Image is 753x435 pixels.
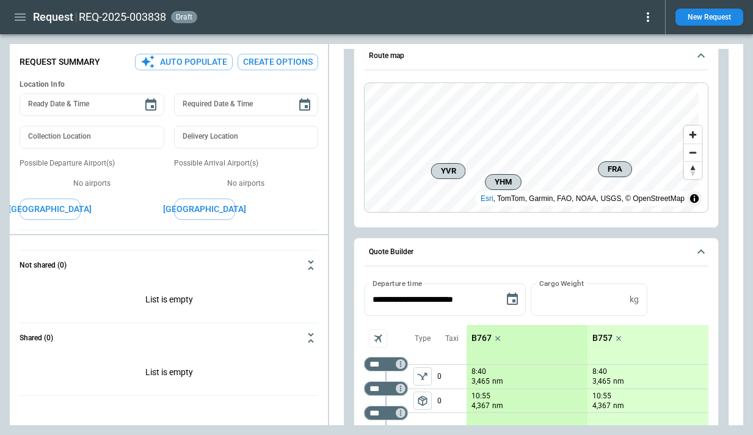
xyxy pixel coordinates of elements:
[471,367,486,376] p: 8:40
[369,52,404,60] h6: Route map
[20,280,318,323] div: Not shared (0)
[364,42,708,70] button: Route map
[413,367,432,386] button: left aligned
[20,280,318,323] p: List is empty
[481,194,493,203] a: Esri
[373,278,423,288] label: Departure time
[369,248,413,256] h6: Quote Builder
[592,401,611,411] p: 4,367
[139,93,163,117] button: Choose date
[445,334,459,344] p: Taxi
[20,199,81,220] button: [GEOGRAPHIC_DATA]
[471,333,492,343] p: B767
[592,376,611,387] p: 3,465
[490,176,516,188] span: YHM
[413,367,432,386] span: Type of sector
[613,401,624,411] p: nm
[437,165,460,177] span: YVR
[613,376,624,387] p: nm
[364,357,408,371] div: Too short
[238,54,318,70] button: Create Options
[20,57,100,67] p: Request Summary
[471,392,490,401] p: 10:55
[174,178,319,189] p: No airports
[687,191,702,206] summary: Toggle attribution
[174,199,235,220] button: [GEOGRAPHIC_DATA]
[364,82,708,213] div: Route map
[684,144,702,161] button: Zoom out
[135,54,233,70] button: Auto Populate
[630,294,639,305] p: kg
[492,401,503,411] p: nm
[79,10,166,24] h2: REQ-2025-003838
[675,9,743,26] button: New Request
[592,367,607,376] p: 8:40
[500,287,525,312] button: Choose date, selected date is Sep 16, 2025
[20,323,318,353] button: Shared (0)
[684,126,702,144] button: Zoom in
[413,392,432,410] button: left aligned
[684,161,702,179] button: Reset bearing to north
[20,353,318,395] div: Not shared (0)
[413,392,432,410] span: Type of sector
[369,329,387,348] span: Aircraft selection
[417,395,429,407] span: package_2
[592,333,613,343] p: B757
[20,158,164,169] p: Possible Departure Airport(s)
[173,13,195,21] span: draft
[471,376,490,387] p: 3,465
[603,163,627,175] span: FRA
[293,93,317,117] button: Choose date
[20,353,318,395] p: List is empty
[33,10,73,24] h1: Request
[481,192,685,205] div: , TomTom, Garmin, FAO, NOAA, USGS, © OpenStreetMap
[539,278,584,288] label: Cargo Weight
[365,83,699,213] canvas: Map
[20,178,164,189] p: No airports
[492,376,503,387] p: nm
[20,334,53,342] h6: Shared (0)
[437,365,467,389] p: 0
[20,250,318,280] button: Not shared (0)
[471,401,490,411] p: 4,367
[415,334,431,344] p: Type
[364,406,408,420] div: Too short
[20,80,318,89] h6: Location Info
[174,158,319,169] p: Possible Arrival Airport(s)
[20,261,67,269] h6: Not shared (0)
[592,392,611,401] p: 10:55
[437,389,467,412] p: 0
[364,238,708,266] button: Quote Builder
[364,381,408,396] div: Too short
